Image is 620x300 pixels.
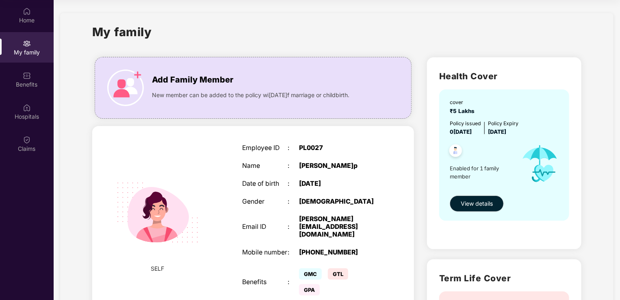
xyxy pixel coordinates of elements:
span: Add Family Member [152,74,233,86]
span: 0[DATE] [450,128,472,135]
div: : [288,144,299,152]
img: svg+xml;base64,PHN2ZyBpZD0iSG9zcGl0YWxzIiB4bWxucz0iaHR0cDovL3d3dy53My5vcmcvMjAwMC9zdmciIHdpZHRoPS... [23,104,31,112]
button: View details [450,196,504,212]
span: View details [461,199,493,208]
div: : [288,162,299,170]
span: GMC [299,268,322,280]
span: Enabled for 1 family member [450,164,514,181]
h2: Health Cover [439,70,569,83]
div: Gender [242,198,288,206]
h1: My family [92,23,152,41]
div: : [288,249,299,257]
div: PL0027 [299,144,379,152]
div: Date of birth [242,180,288,188]
div: : [288,278,299,286]
div: [PHONE_NUMBER] [299,249,379,257]
div: : [288,223,299,231]
div: [PERSON_NAME]p [299,162,379,170]
div: : [288,180,299,188]
span: [DATE] [488,128,506,135]
div: Policy issued [450,120,481,127]
img: svg+xml;base64,PHN2ZyBpZD0iQmVuZWZpdHMiIHhtbG5zPSJodHRwOi8vd3d3LnczLm9yZy8yMDAwL3N2ZyIgd2lkdGg9Ij... [23,72,31,80]
img: svg+xml;base64,PHN2ZyBpZD0iQ2xhaW0iIHhtbG5zPSJodHRwOi8vd3d3LnczLm9yZy8yMDAwL3N2ZyIgd2lkdGg9IjIwIi... [23,136,31,144]
div: Mobile number [242,249,288,257]
div: Email ID [242,223,288,231]
div: Policy Expiry [488,120,518,127]
div: Benefits [242,278,288,286]
span: GTL [328,268,348,280]
div: : [288,198,299,206]
div: [PERSON_NAME][EMAIL_ADDRESS][DOMAIN_NAME] [299,215,379,238]
span: ₹5 Lakhs [450,108,478,114]
img: svg+xml;base64,PHN2ZyBpZD0iSG9tZSIgeG1sbnM9Imh0dHA6Ly93d3cudzMub3JnLzIwMDAvc3ZnIiB3aWR0aD0iMjAiIG... [23,7,31,15]
div: cover [450,98,478,106]
img: svg+xml;base64,PHN2ZyB3aWR0aD0iMjAiIGhlaWdodD0iMjAiIHZpZXdCb3g9IjAgMCAyMCAyMCIgZmlsbD0ibm9uZSIgeG... [23,39,31,48]
div: [DATE] [299,180,379,188]
div: [DEMOGRAPHIC_DATA] [299,198,379,206]
div: Name [242,162,288,170]
h2: Term Life Cover [439,272,569,285]
img: icon [514,136,566,191]
div: Employee ID [242,144,288,152]
img: icon [107,70,144,106]
img: svg+xml;base64,PHN2ZyB4bWxucz0iaHR0cDovL3d3dy53My5vcmcvMjAwMC9zdmciIHdpZHRoPSIyMjQiIGhlaWdodD0iMT... [106,161,209,264]
span: GPA [299,284,320,296]
span: SELF [151,264,164,273]
img: svg+xml;base64,PHN2ZyB4bWxucz0iaHR0cDovL3d3dy53My5vcmcvMjAwMC9zdmciIHdpZHRoPSI0OC45NDMiIGhlaWdodD... [446,142,466,162]
span: New member can be added to the policy wi[DATE]f marriage or childbirth. [152,91,349,100]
